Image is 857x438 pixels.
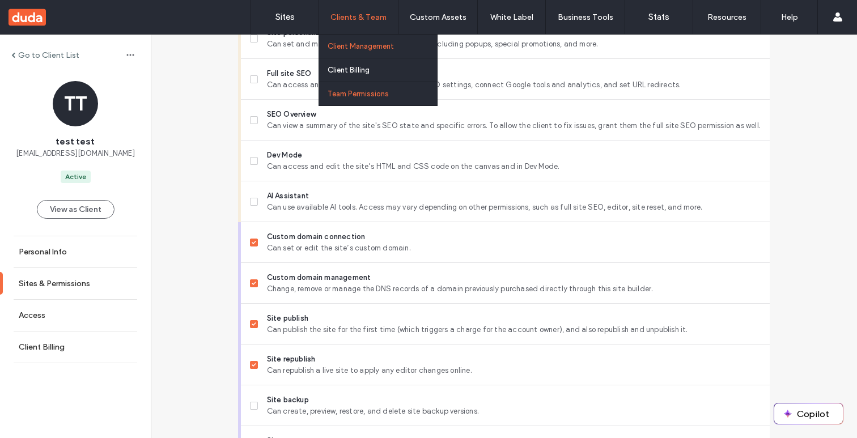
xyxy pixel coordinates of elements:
[19,279,90,288] label: Sites & Permissions
[558,12,613,22] label: Business Tools
[19,342,65,352] label: Client Billing
[781,12,798,22] label: Help
[328,42,394,50] label: Client Management
[267,354,761,365] span: Site republish
[53,81,98,126] div: TT
[267,324,761,335] span: Can publish the site for the first time (which triggers a charge for the account owner), and also...
[267,190,761,202] span: AI Assistant
[267,120,761,131] span: Can view a summary of the site's SEO state and specific errors. To allow the client to fix issues...
[328,82,437,105] a: Team Permissions
[275,12,295,22] label: Sites
[19,247,67,257] label: Personal Info
[267,243,761,254] span: Can set or edit the site’s custom domain.
[267,394,761,406] span: Site backup
[490,12,533,22] label: White Label
[267,231,761,243] span: Custom domain connection
[16,148,135,159] span: [EMAIL_ADDRESS][DOMAIN_NAME]
[410,12,466,22] label: Custom Assets
[774,403,843,424] button: Copilot
[267,39,761,50] span: Can set and manage site personalization rules, including popups, special promotions, and more.
[267,202,761,213] span: Can use available AI tools. Access may vary depending on other permissions, such as full site SEO...
[267,272,761,283] span: Custom domain management
[267,79,761,91] span: Can access and manage site and page-level SEO settings, connect Google tools and analytics, and s...
[18,50,79,60] label: Go to Client List
[330,12,387,22] label: Clients & Team
[328,35,437,58] a: Client Management
[65,172,86,182] div: Active
[328,58,437,82] a: Client Billing
[328,66,370,74] label: Client Billing
[267,68,761,79] span: Full site SEO
[267,161,761,172] span: Can access and edit the site’s HTML and CSS code on the canvas and in Dev Mode.
[19,311,45,320] label: Access
[37,200,114,219] button: View as Client
[648,12,669,22] label: Stats
[267,365,761,376] span: Can republish a live site to apply any editor changes online.
[267,313,761,324] span: Site publish
[707,12,746,22] label: Resources
[267,283,761,295] span: Change, remove or manage the DNS records of a domain previously purchased directly through this s...
[267,109,761,120] span: SEO Overview
[267,150,761,161] span: Dev Mode
[56,135,95,148] span: test test
[267,406,761,417] span: Can create, preview, restore, and delete site backup versions.
[328,90,389,98] label: Team Permissions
